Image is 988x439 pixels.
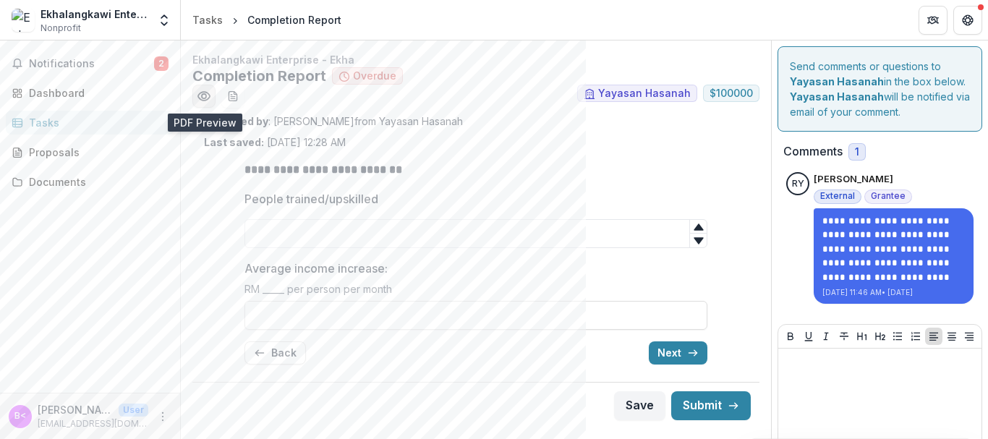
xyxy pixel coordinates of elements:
button: Preview d1951745-580a-41bf-a0e3-2730b662bd21.pdf [192,85,216,108]
button: Bullet List [889,328,906,345]
h2: Completion Report [192,67,326,85]
strong: Yayasan Hasanah [790,90,884,103]
span: External [820,191,855,201]
div: Tasks [29,115,163,130]
button: Heading 2 [872,328,889,345]
span: Nonprofit [41,22,81,35]
p: [EMAIL_ADDRESS][DOMAIN_NAME] [38,417,148,430]
a: Tasks [187,9,229,30]
button: Heading 1 [853,328,871,345]
button: Get Help [953,6,982,35]
div: Ekhalangkawi Enterprise [41,7,148,22]
span: Notifications [29,58,154,70]
div: Send comments or questions to in the box below. will be notified via email of your comment. [778,46,982,132]
a: Documents [6,170,174,194]
button: Align Center [943,328,961,345]
p: [PERSON_NAME] [814,172,893,187]
div: Documents [29,174,163,189]
span: 1 [855,146,859,158]
span: Overdue [353,70,396,82]
strong: Yayasan Hasanah [790,75,884,88]
button: Next [649,341,707,365]
h2: Comments [783,145,843,158]
button: Submit [671,391,751,420]
div: Benjamin Ang <ekhalangkawi@gmail.com> <ekhalangkawi@gmail.com> [14,412,26,421]
button: Open entity switcher [154,6,174,35]
button: download-word-button [221,85,244,108]
p: Average income increase: [244,260,388,277]
button: Back [244,341,306,365]
button: Notifications2 [6,52,174,75]
div: Completion Report [247,12,341,27]
div: RM _____ per person per month [244,283,707,301]
p: Ekhalangkawi Enterprise - Ekha [192,52,759,67]
p: People trained/upskilled [244,190,378,208]
button: Underline [800,328,817,345]
a: Tasks [6,111,174,135]
span: $ 100000 [710,88,753,100]
nav: breadcrumb [187,9,347,30]
strong: Assigned by [204,115,268,127]
img: Ekhalangkawi Enterprise [12,9,35,32]
button: Partners [919,6,947,35]
button: Bold [782,328,799,345]
div: Proposals [29,145,163,160]
button: More [154,408,171,425]
div: Rebecca Yau [792,179,804,189]
button: Italicize [817,328,835,345]
a: Proposals [6,140,174,164]
p: : [PERSON_NAME] from Yayasan Hasanah [204,114,748,129]
div: Dashboard [29,85,163,101]
span: 2 [154,56,169,71]
div: Tasks [192,12,223,27]
p: [DATE] 11:46 AM • [DATE] [822,287,965,298]
button: Ordered List [907,328,924,345]
button: Align Left [925,328,942,345]
span: Yayasan Hasanah [598,88,691,100]
p: User [119,404,148,417]
span: Grantee [871,191,906,201]
button: Strike [835,328,853,345]
button: Align Right [961,328,978,345]
a: Dashboard [6,81,174,105]
strong: Last saved: [204,136,264,148]
p: [PERSON_NAME] <[EMAIL_ADDRESS][DOMAIN_NAME]> <[EMAIL_ADDRESS][DOMAIN_NAME]> [38,402,113,417]
button: Save [614,391,665,420]
p: [DATE] 12:28 AM [204,135,346,150]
